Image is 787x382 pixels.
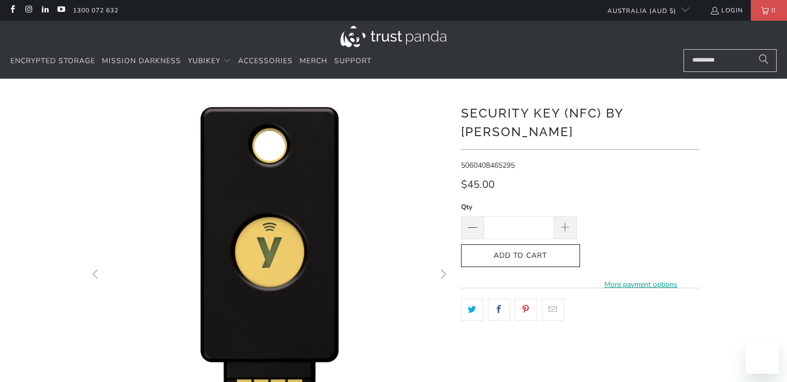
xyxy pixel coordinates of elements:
[461,102,699,141] h1: Security Key (NFC) by [PERSON_NAME]
[340,26,447,47] img: Trust Panda Australia
[300,49,328,74] a: Merch
[102,56,181,66] span: Mission Darkness
[238,56,293,66] span: Accessories
[102,49,181,74] a: Mission Darkness
[751,49,777,72] button: Search
[461,244,580,268] button: Add to Cart
[188,56,220,66] span: YubiKey
[461,160,515,170] span: 5060408465295
[488,299,510,320] a: Share this on Facebook
[40,6,49,14] a: Trust Panda Australia on LinkedIn
[10,49,372,74] nav: Translation missing: en.navigation.header.main_nav
[542,299,564,320] a: Email this to a friend
[472,252,569,260] span: Add to Cart
[8,6,17,14] a: Trust Panda Australia on Facebook
[334,49,372,74] a: Support
[188,49,231,74] summary: YubiKey
[56,6,65,14] a: Trust Panda Australia on YouTube
[461,201,577,213] label: Qty
[710,5,743,16] a: Login
[515,299,537,320] a: Share this on Pinterest
[461,299,483,320] a: Share this on Twitter
[10,56,95,66] span: Encrypted Storage
[238,49,293,74] a: Accessories
[334,56,372,66] span: Support
[746,341,779,374] iframe: Button to launch messaging window
[300,56,328,66] span: Merch
[583,279,699,290] a: More payment options
[73,5,118,16] a: 1300 072 632
[461,178,495,192] span: $45.00
[24,6,33,14] a: Trust Panda Australia on Instagram
[10,49,95,74] a: Encrypted Storage
[684,49,777,72] input: Search...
